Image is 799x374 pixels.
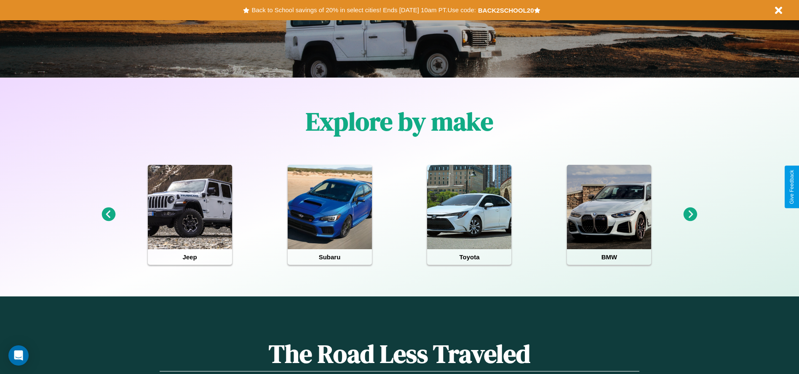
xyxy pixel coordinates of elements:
h4: BMW [567,249,651,265]
h4: Jeep [148,249,232,265]
h4: Toyota [427,249,511,265]
div: Open Intercom Messenger [8,345,29,366]
h4: Subaru [288,249,372,265]
div: Give Feedback [789,170,795,204]
b: BACK2SCHOOL20 [478,7,534,14]
h1: The Road Less Traveled [160,336,639,371]
button: Back to School savings of 20% in select cities! Ends [DATE] 10am PT.Use code: [249,4,478,16]
h1: Explore by make [306,104,493,139]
